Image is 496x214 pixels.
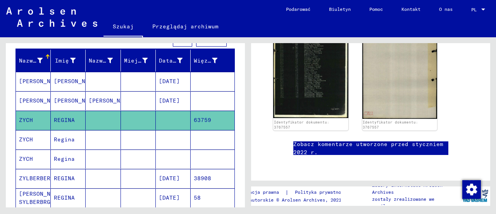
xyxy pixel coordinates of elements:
[159,78,180,85] font: [DATE]
[293,141,443,156] font: Zobacz komentarze utworzone przed styczniem 2022 r.
[86,50,121,71] mat-header-cell: Nazwisko panieńskie
[19,97,64,104] font: [PERSON_NAME]
[6,7,97,27] img: Arolsen_neg.svg
[286,6,310,12] font: Podarować
[16,50,51,71] mat-header-cell: Nazwisko
[159,175,180,182] font: [DATE]
[124,54,157,67] div: Miejsce urodzenia
[362,12,437,119] img: 002.jpg
[54,194,75,201] font: REGINA
[19,117,33,124] font: ZYCH
[89,97,134,104] font: [PERSON_NAME]
[461,186,490,205] img: yv_logo.png
[89,54,122,67] div: Nazwisko panieńskie
[329,6,351,12] font: Biuletyn
[121,50,156,71] mat-header-cell: Miejsce urodzenia
[54,155,75,162] font: Regina
[19,57,47,64] font: Nazwisko
[194,175,211,182] font: 38908
[103,17,143,37] a: Szukaj
[51,50,86,71] mat-header-cell: Imię
[159,57,208,64] font: Data urodzenia
[159,97,180,104] font: [DATE]
[285,189,289,196] font: |
[54,117,75,124] font: REGINA
[289,188,358,197] a: Polityka prywatności
[363,120,418,130] a: Identyfikator dokumentu: 3767557
[295,189,349,195] font: Polityka prywatności
[401,6,420,12] font: Kontakt
[54,78,99,85] font: [PERSON_NAME]
[54,97,99,104] font: [PERSON_NAME]
[19,54,52,67] div: Nazwisko
[19,190,64,205] font: [PERSON_NAME] SYLBERBRG
[152,23,219,30] font: Przeglądaj archiwum
[89,57,155,64] font: Nazwisko panieńskie
[439,6,453,12] font: O nas
[143,17,228,36] a: Przeglądaj archiwum
[471,7,477,12] font: PL
[194,57,229,64] font: Więzień nr
[194,194,201,201] font: 58
[17,32,52,43] font: Ludzie
[233,189,279,195] font: Informacja prawna
[19,78,64,85] font: [PERSON_NAME]
[293,140,448,157] a: Zobacz komentarze utworzone przed styczniem 2022 r.
[19,175,54,182] font: ZYLBERBERG
[369,6,383,12] font: Pomoc
[113,23,134,30] font: Szukaj
[159,194,180,201] font: [DATE]
[233,197,341,203] font: Prawa autorskie © Arolsen Archives, 2021
[233,188,285,197] a: Informacja prawna
[55,57,69,64] font: Imię
[191,50,234,71] mat-header-cell: Więzień nr
[54,175,75,182] font: REGINA
[124,57,183,64] font: Miejsce urodzenia
[273,12,348,118] img: 001.jpg
[372,196,434,209] font: zostały zrealizowane we współpracy z
[19,155,33,162] font: ZYCH
[462,180,481,199] img: Zmiana zgody
[274,120,329,130] a: Identyfikator dokumentu: 3767557
[194,54,227,67] div: Więzień nr
[19,136,33,143] font: ZYCH
[159,54,192,67] div: Data urodzenia
[156,50,191,71] mat-header-cell: Data urodzenia
[54,54,85,67] div: Imię
[194,117,211,124] font: 63759
[54,136,75,143] font: Regina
